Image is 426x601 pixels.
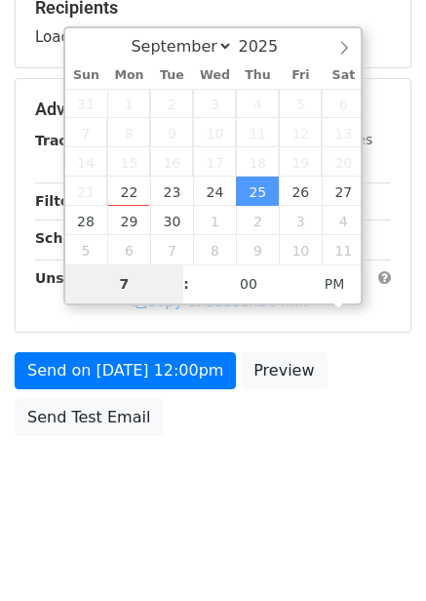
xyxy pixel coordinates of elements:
[150,69,193,82] span: Tue
[236,89,279,118] span: September 4, 2025
[65,235,108,264] span: October 5, 2025
[279,177,322,206] span: September 26, 2025
[107,118,150,147] span: September 8, 2025
[322,69,365,82] span: Sat
[150,118,193,147] span: September 9, 2025
[236,177,279,206] span: September 25, 2025
[236,206,279,235] span: October 2, 2025
[308,264,362,303] span: Click to toggle
[241,352,327,389] a: Preview
[35,133,100,148] strong: Tracking
[236,147,279,177] span: September 18, 2025
[107,235,150,264] span: October 6, 2025
[193,206,236,235] span: October 1, 2025
[132,293,307,310] a: Copy unsubscribe link
[236,235,279,264] span: October 9, 2025
[193,118,236,147] span: September 10, 2025
[233,37,303,56] input: Year
[150,147,193,177] span: September 16, 2025
[279,206,322,235] span: October 3, 2025
[322,206,365,235] span: October 4, 2025
[107,177,150,206] span: September 22, 2025
[279,147,322,177] span: September 19, 2025
[15,352,236,389] a: Send on [DATE] 12:00pm
[322,89,365,118] span: September 6, 2025
[35,230,105,246] strong: Schedule
[279,69,322,82] span: Fri
[322,118,365,147] span: September 13, 2025
[65,206,108,235] span: September 28, 2025
[65,118,108,147] span: September 7, 2025
[150,89,193,118] span: September 2, 2025
[107,89,150,118] span: September 1, 2025
[193,147,236,177] span: September 17, 2025
[107,147,150,177] span: September 15, 2025
[65,69,108,82] span: Sun
[279,89,322,118] span: September 5, 2025
[322,177,365,206] span: September 27, 2025
[15,399,163,436] a: Send Test Email
[236,118,279,147] span: September 11, 2025
[35,193,85,209] strong: Filters
[322,235,365,264] span: October 11, 2025
[189,264,308,303] input: Minute
[279,118,322,147] span: September 12, 2025
[329,507,426,601] iframe: Chat Widget
[65,264,184,303] input: Hour
[150,235,193,264] span: October 7, 2025
[35,99,391,120] h5: Advanced
[236,69,279,82] span: Thu
[183,264,189,303] span: :
[65,177,108,206] span: September 21, 2025
[107,206,150,235] span: September 29, 2025
[65,147,108,177] span: September 14, 2025
[35,270,131,286] strong: Unsubscribe
[107,69,150,82] span: Mon
[150,206,193,235] span: September 30, 2025
[193,69,236,82] span: Wed
[193,235,236,264] span: October 8, 2025
[193,177,236,206] span: September 24, 2025
[279,235,322,264] span: October 10, 2025
[193,89,236,118] span: September 3, 2025
[65,89,108,118] span: August 31, 2025
[150,177,193,206] span: September 23, 2025
[322,147,365,177] span: September 20, 2025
